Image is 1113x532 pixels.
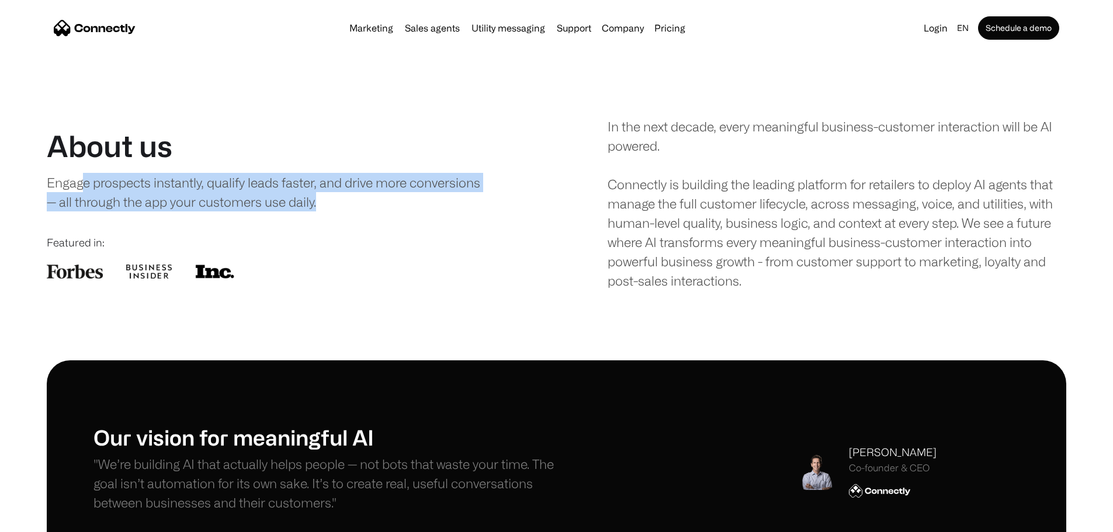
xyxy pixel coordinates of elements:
a: Support [552,23,596,33]
div: Company [598,20,647,36]
a: Pricing [650,23,690,33]
div: Featured in: [47,235,505,251]
div: In the next decade, every meaningful business-customer interaction will be AI powered. Connectly ... [608,117,1066,290]
a: Sales agents [400,23,464,33]
aside: Language selected: English [12,510,70,528]
a: Login [919,20,952,36]
div: en [957,20,969,36]
a: Utility messaging [467,23,550,33]
div: en [952,20,976,36]
a: Schedule a demo [978,16,1059,40]
a: Marketing [345,23,398,33]
a: home [54,19,136,37]
h1: Our vision for meaningful AI [93,425,557,450]
div: [PERSON_NAME] [849,444,937,460]
h1: About us [47,128,172,164]
div: Co-founder & CEO [849,463,937,474]
div: Engage prospects instantly, qualify leads faster, and drive more conversions — all through the ap... [47,173,483,211]
div: Company [602,20,644,36]
ul: Language list [23,512,70,528]
p: "We’re building AI that actually helps people — not bots that waste your time. The goal isn’t aut... [93,454,557,512]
